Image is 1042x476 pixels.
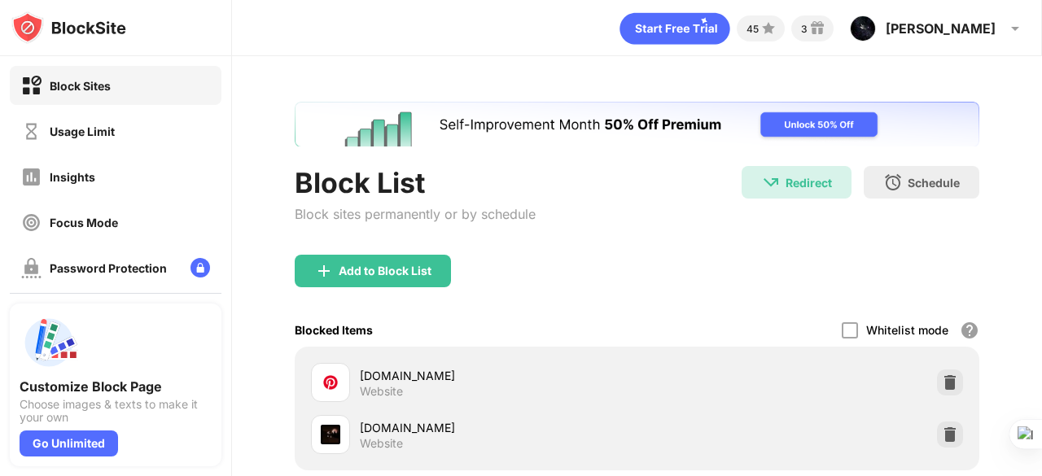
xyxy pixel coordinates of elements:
[20,430,118,456] div: Go Unlimited
[50,124,115,138] div: Usage Limit
[190,258,210,277] img: lock-menu.svg
[786,176,832,190] div: Redirect
[21,76,42,96] img: block-on.svg
[360,436,403,451] div: Website
[21,212,42,233] img: focus-off.svg
[339,264,431,277] div: Add to Block List
[866,323,948,337] div: Whitelist mode
[11,11,126,44] img: logo-blocksite.svg
[50,79,111,93] div: Block Sites
[746,23,759,35] div: 45
[20,378,212,395] div: Customize Block Page
[321,373,340,392] img: favicons
[360,419,637,436] div: [DOMAIN_NAME]
[295,102,979,146] iframe: Banner
[886,20,996,37] div: [PERSON_NAME]
[908,176,960,190] div: Schedule
[21,258,42,278] img: password-protection-off.svg
[50,170,95,184] div: Insights
[21,121,42,142] img: time-usage-off.svg
[50,216,118,229] div: Focus Mode
[801,23,808,35] div: 3
[20,313,78,372] img: push-custom-page.svg
[759,19,778,38] img: points-small.svg
[295,166,536,199] div: Block List
[321,425,340,444] img: favicons
[620,12,730,45] div: animation
[850,15,876,41] img: ACg8ocJNPVnpfyhavZDirPDkvm2tVWcMTUmR7FOkDA8LxK6V1xWTOUag=s96-c
[21,167,42,187] img: insights-off.svg
[808,19,827,38] img: reward-small.svg
[20,398,212,424] div: Choose images & texts to make it your own
[360,384,403,399] div: Website
[50,261,167,275] div: Password Protection
[360,367,637,384] div: [DOMAIN_NAME]
[295,323,373,337] div: Blocked Items
[295,206,536,222] div: Block sites permanently or by schedule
